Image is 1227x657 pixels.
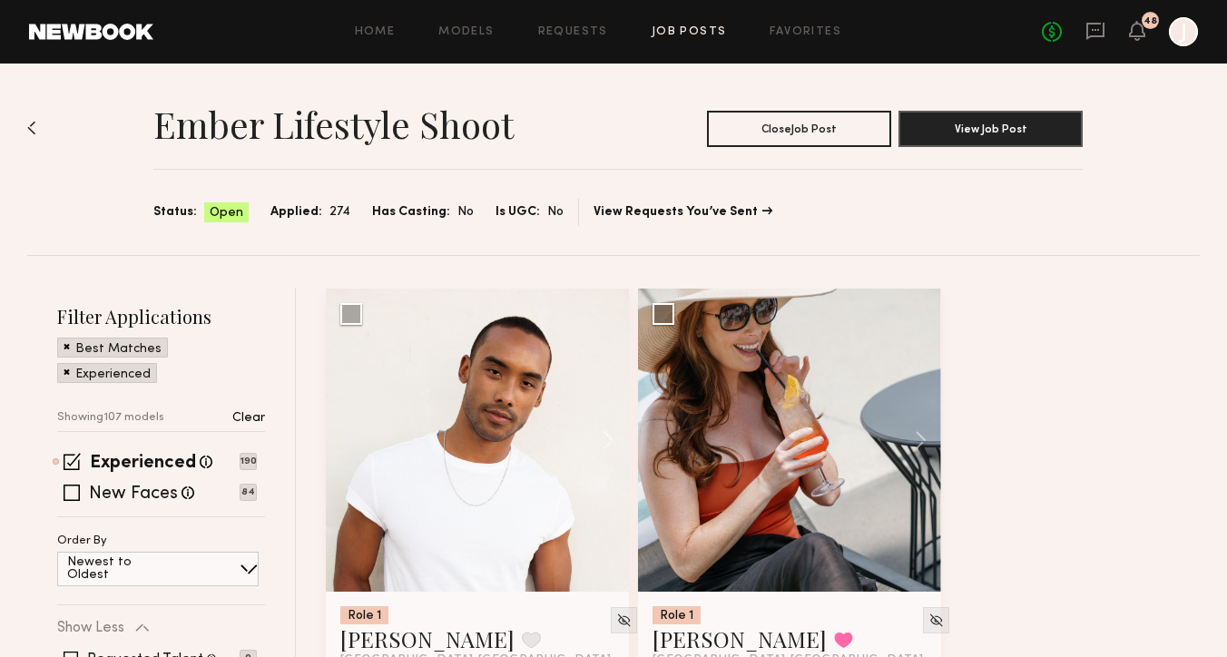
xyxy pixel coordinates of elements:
span: Status: [153,202,197,222]
img: Unhide Model [616,613,632,628]
a: [PERSON_NAME] [340,624,515,653]
div: 48 [1144,16,1157,26]
a: [PERSON_NAME] [653,624,827,653]
label: Experienced [90,455,196,473]
span: No [547,202,564,222]
span: Open [210,204,243,222]
p: Clear [232,412,265,425]
p: Newest to Oldest [67,556,175,582]
a: View Requests You’ve Sent [594,206,772,219]
h2: Filter Applications [57,304,265,328]
a: Requests [538,26,608,38]
p: Experienced [75,368,151,381]
button: View Job Post [898,111,1083,147]
a: Job Posts [652,26,727,38]
p: 84 [240,484,257,501]
div: Role 1 [653,606,701,624]
p: 190 [240,453,257,470]
a: Favorites [770,26,841,38]
p: Order By [57,535,107,547]
span: 274 [329,202,350,222]
img: Back to previous page [27,121,36,135]
label: New Faces [89,485,178,504]
a: Home [355,26,396,38]
span: Has Casting: [372,202,450,222]
h1: Ember Lifestyle Shoot [153,102,514,147]
p: Showing 107 models [57,412,164,424]
a: J [1169,17,1198,46]
button: CloseJob Post [707,111,891,147]
p: Show Less [57,621,124,635]
p: Best Matches [75,343,162,356]
span: Is UGC: [496,202,540,222]
a: Models [438,26,494,38]
img: Unhide Model [928,613,944,628]
div: Role 1 [340,606,388,624]
span: No [457,202,474,222]
span: Applied: [270,202,322,222]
